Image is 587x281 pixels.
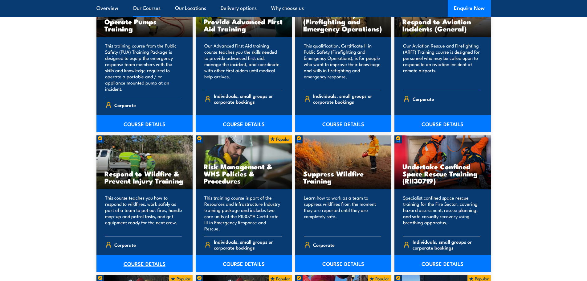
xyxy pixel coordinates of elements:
p: Our Advanced First Aid training course teaches you the skills needed to provide advanced first ai... [204,43,282,86]
h3: Respond to Aviation Incidents (General) [402,18,483,32]
span: Corporate [114,240,136,250]
h3: Suppress Wildfire Training [303,170,384,184]
h3: Risk Management & WHS Policies & Procedures [204,163,284,184]
span: Individuals, small groups or corporate bookings [214,239,282,250]
a: COURSE DETAILS [295,255,392,272]
h3: Undertake Confined Space Rescue Training (RII30719) [402,163,483,184]
p: This training course from the Public Safety (PUA) Training Package is designed to equip the emerg... [105,43,182,92]
p: Our Aviation Rescue and Firefighting (ARFF) Training course is designed for personnel who may be ... [403,43,480,86]
a: COURSE DETAILS [295,115,392,132]
h3: Respond to Wildfire & Prevent Injury Training [104,170,185,184]
p: This course teaches you how to respond to wildfires, work safely as part of a team to put out fir... [105,195,182,232]
p: This training course is part of the Resources and Infrastructure Industry training package and in... [204,195,282,232]
span: Corporate [313,240,335,250]
span: Individuals, small groups or corporate bookings [214,93,282,105]
h3: PUA20622 Certificate II in Public Safety (Firefighting and Emergency Operations) [303,4,384,32]
p: Learn how to work as a team to suppress wildfires from the moment they are reported until they ar... [304,195,381,232]
a: COURSE DETAILS [196,255,292,272]
a: COURSE DETAILS [394,255,491,272]
p: This qualification, Certificate II in Public Safety (Firefighting and Emergency Operations), is f... [304,43,381,86]
a: COURSE DETAILS [196,115,292,132]
p: Specialist confined space rescue training for the Fire Sector, covering hazard assessment, rescue... [403,195,480,232]
h3: Provide Advanced First Aid Training [204,18,284,32]
a: COURSE DETAILS [96,115,193,132]
span: Individuals, small groups or corporate bookings [413,239,480,250]
span: Corporate [413,94,434,104]
h3: Operate Pumps Training [104,18,185,32]
a: COURSE DETAILS [96,255,193,272]
a: COURSE DETAILS [394,115,491,132]
span: Corporate [114,100,136,110]
span: Individuals, small groups or corporate bookings [313,93,381,105]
